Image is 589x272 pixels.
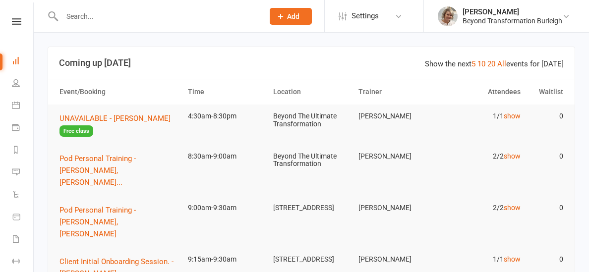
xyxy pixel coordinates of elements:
[183,248,269,271] td: 9:15am-9:30am
[439,248,525,271] td: 1/1
[425,58,564,70] div: Show the next events for [DATE]
[497,59,506,68] a: All
[439,196,525,219] td: 2/2
[354,145,439,168] td: [PERSON_NAME]
[269,248,354,271] td: [STREET_ADDRESS]
[59,153,179,188] button: Pod Personal Training - [PERSON_NAME], [PERSON_NAME]...
[12,207,34,229] a: Product Sales
[12,95,34,117] a: Calendar
[12,117,34,140] a: Payments
[438,6,458,26] img: thumb_image1597172689.png
[354,105,439,128] td: [PERSON_NAME]
[354,196,439,219] td: [PERSON_NAME]
[12,140,34,162] a: Reports
[183,145,269,168] td: 8:30am-9:00am
[59,112,179,137] button: UNAVAILABLE - [PERSON_NAME]Free class
[59,154,136,187] span: Pod Personal Training - [PERSON_NAME], [PERSON_NAME]...
[269,79,354,105] th: Location
[525,248,568,271] td: 0
[525,196,568,219] td: 0
[463,16,562,25] div: Beyond Transformation Burleigh
[477,59,485,68] a: 10
[439,145,525,168] td: 2/2
[12,73,34,95] a: People
[439,79,525,105] th: Attendees
[354,248,439,271] td: [PERSON_NAME]
[270,8,312,25] button: Add
[354,79,439,105] th: Trainer
[183,79,269,105] th: Time
[183,105,269,128] td: 4:30am-8:30pm
[525,105,568,128] td: 0
[487,59,495,68] a: 20
[59,114,171,123] span: UNAVAILABLE - [PERSON_NAME]
[269,196,354,219] td: [STREET_ADDRESS]
[59,9,257,23] input: Search...
[59,206,136,238] span: Pod Personal Training - [PERSON_NAME], [PERSON_NAME]
[525,79,568,105] th: Waitlist
[463,7,562,16] div: [PERSON_NAME]
[504,204,521,212] a: show
[504,112,521,120] a: show
[183,196,269,219] td: 9:00am-9:30am
[269,105,354,136] td: Beyond The Ultimate Transformation
[352,5,379,27] span: Settings
[55,79,183,105] th: Event/Booking
[504,255,521,263] a: show
[269,145,354,176] td: Beyond The Ultimate Transformation
[471,59,475,68] a: 5
[59,58,564,68] h3: Coming up [DATE]
[439,105,525,128] td: 1/1
[59,125,93,137] span: Free class
[12,51,34,73] a: Dashboard
[525,145,568,168] td: 0
[59,204,179,240] button: Pod Personal Training - [PERSON_NAME], [PERSON_NAME]
[287,12,299,20] span: Add
[504,152,521,160] a: show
